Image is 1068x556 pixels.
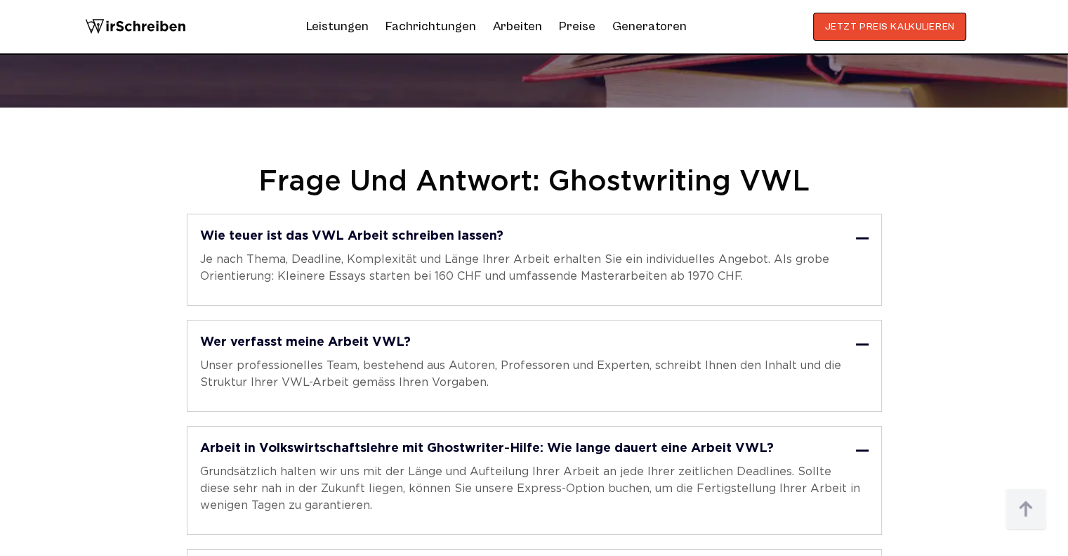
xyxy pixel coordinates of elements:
a: Preise [559,19,595,34]
p: Grundsätzlich halten wir uns mit der Länge und Aufteilung Ihrer Arbeit an jede Ihrer zeitlichen D... [200,464,862,515]
a: Generatoren [612,15,687,38]
img: logo wirschreiben [85,13,186,41]
button: JETZT PREIS KALKULIEREN [813,13,967,41]
p: Unser professionelles Team, bestehend aus Autoren, Professoren und Experten, schreibt Ihnen den I... [200,358,862,392]
h3: Wer verfasst meine Arbeit VWL? [200,336,411,349]
a: Leistungen [306,15,369,38]
h3: Arbeit in Volkswirtschaftslehre mit Ghostwriter-Hilfe: Wie lange dauert eine Arbeit VWL? [200,442,774,455]
a: Fachrichtungen [385,15,476,38]
img: button top [1005,489,1047,531]
p: Je nach Thema, Deadline, Komplexität und Länge Ihrer Arbeit erhalten Sie ein individuelles Angebo... [200,252,862,285]
a: Arbeiten [493,15,542,38]
h2: Frage und Antwort: Ghostwriting VWL [96,166,973,200]
h3: Wie teuer ist das VWL Arbeit schreiben lassen? [200,230,503,243]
